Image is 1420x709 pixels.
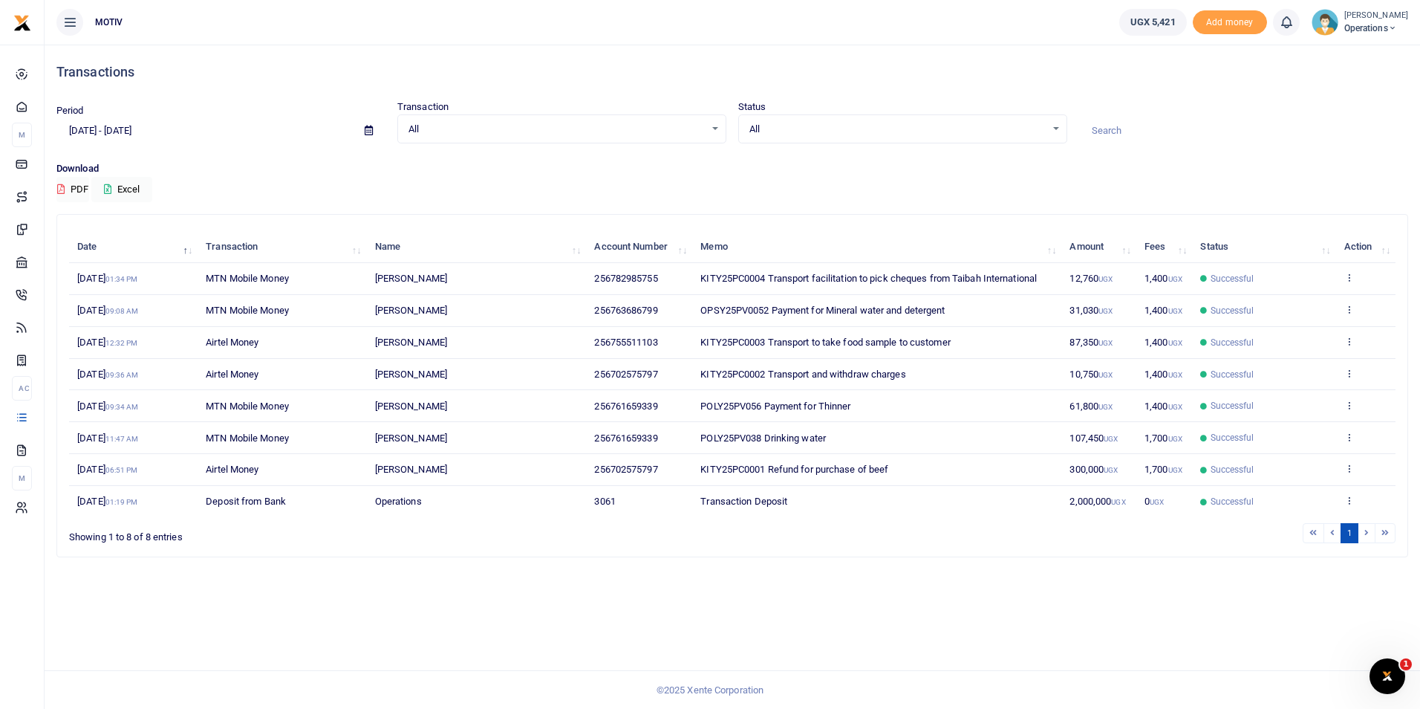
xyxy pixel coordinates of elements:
[56,103,84,118] label: Period
[77,433,138,444] span: [DATE]
[206,401,289,412] span: MTN Mobile Money
[105,498,138,506] small: 01:19 PM
[1069,496,1125,507] span: 2,000,000
[1144,464,1182,475] span: 1,700
[1211,368,1254,381] span: Successful
[77,464,137,475] span: [DATE]
[206,369,258,380] span: Airtel Money
[700,273,1037,284] span: KITY25PC0004 Transport facilitation to pick cheques from Taibah International
[1144,496,1164,507] span: 0
[13,14,31,32] img: logo-small
[1168,275,1182,283] small: UGX
[77,496,137,507] span: [DATE]
[594,433,657,444] span: 256761659339
[1144,369,1182,380] span: 1,400
[56,118,353,143] input: select period
[105,371,139,379] small: 09:36 AM
[1144,273,1182,284] span: 1,400
[1098,275,1113,283] small: UGX
[1069,401,1113,412] span: 61,800
[1192,231,1335,263] th: Status: activate to sort column ascending
[1144,433,1182,444] span: 1,700
[594,273,657,284] span: 256782985755
[375,337,447,348] span: [PERSON_NAME]
[1211,463,1254,476] span: Successful
[375,433,447,444] span: [PERSON_NAME]
[1369,658,1405,694] iframe: Intercom live chat
[692,231,1061,263] th: Memo: activate to sort column ascending
[749,122,1046,137] span: All
[1193,10,1267,35] span: Add money
[206,305,289,316] span: MTN Mobile Money
[198,231,366,263] th: Transaction: activate to sort column ascending
[1400,658,1412,670] span: 1
[700,337,950,348] span: KITY25PC0003 Transport to take food sample to customer
[700,369,905,380] span: KITY25PC0002 Transport and withdraw charges
[594,401,657,412] span: 256761659339
[1312,9,1408,36] a: profile-user [PERSON_NAME] Operations
[1168,339,1182,347] small: UGX
[1211,304,1254,317] span: Successful
[77,273,137,284] span: [DATE]
[700,496,787,507] span: Transaction Deposit
[1211,272,1254,285] span: Successful
[206,464,258,475] span: Airtel Money
[69,522,616,545] div: Showing 1 to 8 of 8 entries
[1344,10,1408,22] small: [PERSON_NAME]
[1168,435,1182,443] small: UGX
[375,305,447,316] span: [PERSON_NAME]
[206,433,289,444] span: MTN Mobile Money
[1341,523,1358,543] a: 1
[1113,9,1193,36] li: Wallet ballance
[1335,231,1395,263] th: Action: activate to sort column ascending
[69,231,198,263] th: Date: activate to sort column descending
[397,100,449,114] label: Transaction
[1119,9,1187,36] a: UGX 5,421
[12,123,32,147] li: M
[375,369,447,380] span: [PERSON_NAME]
[1168,307,1182,315] small: UGX
[1193,16,1267,27] a: Add money
[1098,403,1113,411] small: UGX
[1069,273,1113,284] span: 12,760
[594,496,615,507] span: 3061
[1079,118,1408,143] input: Search
[1111,498,1125,506] small: UGX
[1130,15,1176,30] span: UGX 5,421
[1061,231,1136,263] th: Amount: activate to sort column ascending
[375,464,447,475] span: [PERSON_NAME]
[206,273,289,284] span: MTN Mobile Money
[1168,466,1182,474] small: UGX
[206,337,258,348] span: Airtel Money
[1344,22,1408,35] span: Operations
[1211,399,1254,412] span: Successful
[375,273,447,284] span: [PERSON_NAME]
[1104,435,1118,443] small: UGX
[91,177,152,202] button: Excel
[1211,431,1254,444] span: Successful
[56,161,1408,177] p: Download
[1069,433,1118,444] span: 107,450
[105,275,138,283] small: 01:34 PM
[1211,336,1254,349] span: Successful
[105,435,139,443] small: 11:47 AM
[738,100,766,114] label: Status
[1098,339,1113,347] small: UGX
[56,177,89,202] button: PDF
[1098,371,1113,379] small: UGX
[700,433,826,444] span: POLY25PV038 Drinking water
[12,466,32,491] li: M
[366,231,586,263] th: Name: activate to sort column ascending
[1144,401,1182,412] span: 1,400
[1069,305,1113,316] span: 31,030
[206,496,286,507] span: Deposit from Bank
[77,401,138,412] span: [DATE]
[1193,10,1267,35] li: Toup your wallet
[375,401,447,412] span: [PERSON_NAME]
[700,401,850,412] span: POLY25PV056 Payment for Thinner
[1168,403,1182,411] small: UGX
[700,464,888,475] span: KITY25PC0001 Refund for purchase of beef
[594,369,657,380] span: 256702575797
[1168,371,1182,379] small: UGX
[77,369,138,380] span: [DATE]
